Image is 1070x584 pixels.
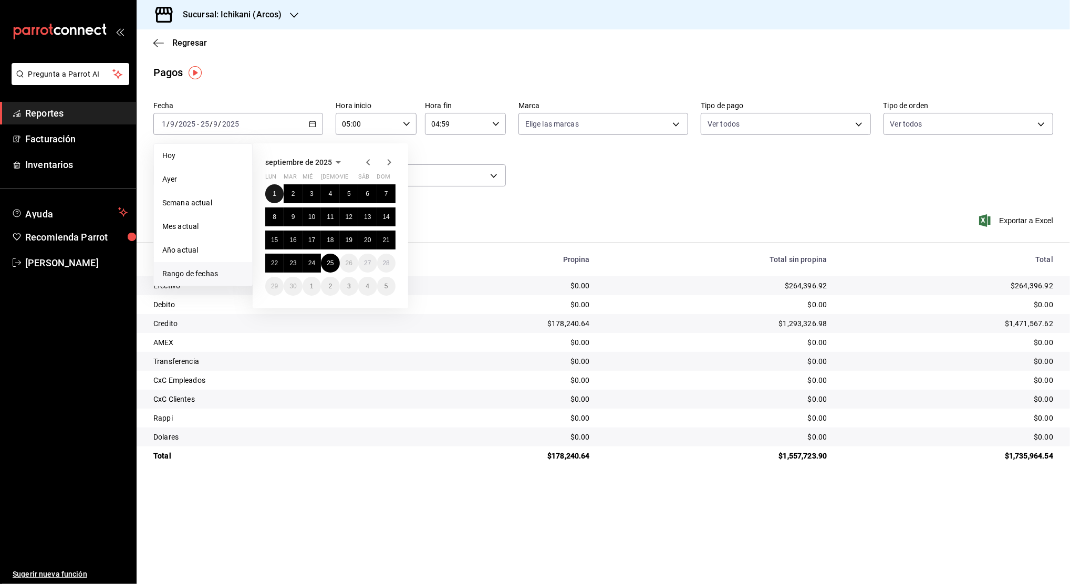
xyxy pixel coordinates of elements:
[13,569,128,580] span: Sugerir nueva función
[366,283,369,290] abbr: 4 de octubre de 2025
[418,451,589,461] div: $178,240.64
[153,451,401,461] div: Total
[377,254,396,273] button: 28 de septiembre de 2025
[340,254,358,273] button: 26 de septiembre de 2025
[175,120,178,128] span: /
[153,394,401,404] div: CxC Clientes
[346,259,352,267] abbr: 26 de septiembre de 2025
[364,213,371,221] abbr: 13 de septiembre de 2025
[265,173,276,184] abbr: lunes
[265,207,284,226] button: 8 de septiembre de 2025
[210,120,213,128] span: /
[303,254,321,273] button: 24 de septiembre de 2025
[418,413,589,423] div: $0.00
[303,184,321,203] button: 3 de septiembre de 2025
[284,184,302,203] button: 2 de septiembre de 2025
[308,213,315,221] abbr: 10 de septiembre de 2025
[525,119,579,129] span: Elige las marcas
[12,63,129,85] button: Pregunta a Parrot AI
[25,256,128,270] span: [PERSON_NAME]
[303,231,321,249] button: 17 de septiembre de 2025
[153,65,183,80] div: Pagos
[292,190,295,197] abbr: 2 de septiembre de 2025
[265,156,345,169] button: septiembre de 2025
[265,231,284,249] button: 15 de septiembre de 2025
[197,120,199,128] span: -
[844,451,1053,461] div: $1,735,964.54
[170,120,175,128] input: --
[153,318,401,329] div: Credito
[178,120,196,128] input: ----
[340,184,358,203] button: 5 de septiembre de 2025
[607,413,827,423] div: $0.00
[271,283,278,290] abbr: 29 de septiembre de 2025
[321,207,339,226] button: 11 de septiembre de 2025
[377,207,396,226] button: 14 de septiembre de 2025
[321,254,339,273] button: 25 de septiembre de 2025
[607,255,827,264] div: Total sin propina
[284,207,302,226] button: 9 de septiembre de 2025
[310,283,314,290] abbr: 1 de octubre de 2025
[425,102,506,110] label: Hora fin
[383,259,390,267] abbr: 28 de septiembre de 2025
[303,277,321,296] button: 1 de octubre de 2025
[7,76,129,87] a: Pregunta a Parrot AI
[844,356,1053,367] div: $0.00
[844,375,1053,385] div: $0.00
[25,230,128,244] span: Recomienda Parrot
[189,66,202,79] button: Tooltip marker
[418,299,589,310] div: $0.00
[265,184,284,203] button: 1 de septiembre de 2025
[321,184,339,203] button: 4 de septiembre de 2025
[303,207,321,226] button: 10 de septiembre de 2025
[383,213,390,221] abbr: 14 de septiembre de 2025
[844,280,1053,291] div: $264,396.92
[161,120,167,128] input: --
[310,190,314,197] abbr: 3 de septiembre de 2025
[358,173,369,184] abbr: sábado
[271,236,278,244] abbr: 15 de septiembre de 2025
[200,120,210,128] input: --
[518,102,688,110] label: Marca
[844,299,1053,310] div: $0.00
[340,231,358,249] button: 19 de septiembre de 2025
[377,184,396,203] button: 7 de septiembre de 2025
[28,69,113,80] span: Pregunta a Parrot AI
[385,190,388,197] abbr: 7 de septiembre de 2025
[265,277,284,296] button: 29 de septiembre de 2025
[364,259,371,267] abbr: 27 de septiembre de 2025
[358,277,377,296] button: 4 de octubre de 2025
[418,255,589,264] div: Propina
[844,337,1053,348] div: $0.00
[289,259,296,267] abbr: 23 de septiembre de 2025
[607,299,827,310] div: $0.00
[364,236,371,244] abbr: 20 de septiembre de 2025
[284,173,296,184] abbr: martes
[153,432,401,442] div: Dolares
[385,283,388,290] abbr: 5 de octubre de 2025
[844,413,1053,423] div: $0.00
[340,277,358,296] button: 3 de octubre de 2025
[153,375,401,385] div: CxC Empleados
[418,375,589,385] div: $0.00
[153,299,401,310] div: Debito
[327,259,334,267] abbr: 25 de septiembre de 2025
[153,38,207,48] button: Regresar
[162,245,244,256] span: Año actual
[607,394,827,404] div: $0.00
[153,356,401,367] div: Transferencia
[981,214,1053,227] button: Exportar a Excel
[418,394,589,404] div: $0.00
[162,197,244,208] span: Semana actual
[383,236,390,244] abbr: 21 de septiembre de 2025
[607,280,827,291] div: $264,396.92
[347,283,351,290] abbr: 3 de octubre de 2025
[25,106,128,120] span: Reportes
[321,173,383,184] abbr: jueves
[25,158,128,172] span: Inventarios
[265,158,332,166] span: septiembre de 2025
[153,337,401,348] div: AMEX
[347,190,351,197] abbr: 5 de septiembre de 2025
[366,190,369,197] abbr: 6 de septiembre de 2025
